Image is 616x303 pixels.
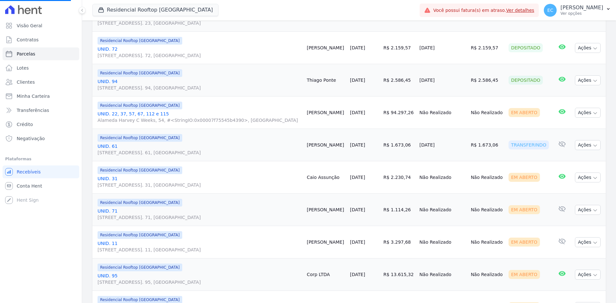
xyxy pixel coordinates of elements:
[381,32,417,64] td: R$ 2.159,57
[350,78,365,83] a: [DATE]
[3,47,79,60] a: Parcelas
[350,272,365,277] a: [DATE]
[17,79,35,85] span: Clientes
[92,4,218,16] button: Residencial Rooftop [GEOGRAPHIC_DATA]
[17,169,41,175] span: Recebíveis
[509,270,540,279] div: Em Aberto
[3,132,79,145] a: Negativação
[98,69,182,77] span: Residencial Rooftop [GEOGRAPHIC_DATA]
[98,143,302,156] a: UNID. 61[STREET_ADDRESS]. 61, [GEOGRAPHIC_DATA]
[3,165,79,178] a: Recebíveis
[3,76,79,88] a: Clientes
[304,97,347,129] td: [PERSON_NAME]
[509,76,543,85] div: Depositado
[350,240,365,245] a: [DATE]
[417,32,468,64] td: [DATE]
[3,104,79,117] a: Transferências
[468,32,506,64] td: R$ 2.159,57
[98,240,302,253] a: UNID. 11[STREET_ADDRESS]. 11, [GEOGRAPHIC_DATA]
[304,194,347,226] td: [PERSON_NAME]
[98,273,302,285] a: UNID. 95[STREET_ADDRESS]. 95, [GEOGRAPHIC_DATA]
[17,183,42,189] span: Conta Hent
[350,110,365,115] a: [DATE]
[560,11,603,16] p: Ver opções
[98,20,302,26] span: [STREET_ADDRESS]. 23, [GEOGRAPHIC_DATA]
[17,22,42,29] span: Visão Geral
[98,166,182,174] span: Residencial Rooftop [GEOGRAPHIC_DATA]
[575,75,601,85] button: Ações
[98,117,302,123] span: Alameda Harvey C Weeks, 54, #<StringIO:0x00007f75545b4390>, [GEOGRAPHIC_DATA]
[3,90,79,103] a: Minha Carteira
[575,108,601,118] button: Ações
[468,97,506,129] td: Não Realizado
[98,279,302,285] span: [STREET_ADDRESS]. 95, [GEOGRAPHIC_DATA]
[417,161,468,194] td: Não Realizado
[468,161,506,194] td: Não Realizado
[3,180,79,192] a: Conta Hent
[98,134,182,142] span: Residencial Rooftop [GEOGRAPHIC_DATA]
[547,8,553,13] span: EC
[468,226,506,258] td: Não Realizado
[381,194,417,226] td: R$ 1.114,26
[417,64,468,97] td: [DATE]
[350,45,365,50] a: [DATE]
[560,4,603,11] p: [PERSON_NAME]
[98,214,302,221] span: [STREET_ADDRESS]. 71, [GEOGRAPHIC_DATA]
[98,199,182,206] span: Residencial Rooftop [GEOGRAPHIC_DATA]
[468,129,506,161] td: R$ 1.673,06
[98,149,302,156] span: [STREET_ADDRESS]. 61, [GEOGRAPHIC_DATA]
[509,140,549,149] div: Transferindo
[417,97,468,129] td: Não Realizado
[3,33,79,46] a: Contratos
[381,226,417,258] td: R$ 3.297,68
[17,93,50,99] span: Minha Carteira
[381,161,417,194] td: R$ 2.230,74
[17,121,33,128] span: Crédito
[381,97,417,129] td: R$ 94.297,26
[575,173,601,182] button: Ações
[98,208,302,221] a: UNID. 71[STREET_ADDRESS]. 71, [GEOGRAPHIC_DATA]
[575,43,601,53] button: Ações
[304,129,347,161] td: [PERSON_NAME]
[468,258,506,291] td: Não Realizado
[575,140,601,150] button: Ações
[17,65,29,71] span: Lotes
[17,37,38,43] span: Contratos
[417,129,468,161] td: [DATE]
[417,258,468,291] td: Não Realizado
[98,102,182,109] span: Residencial Rooftop [GEOGRAPHIC_DATA]
[381,64,417,97] td: R$ 2.586,45
[350,207,365,212] a: [DATE]
[350,142,365,147] a: [DATE]
[381,129,417,161] td: R$ 1.673,06
[98,85,302,91] span: [STREET_ADDRESS]. 94, [GEOGRAPHIC_DATA]
[98,111,302,123] a: UNID. 22, 37, 57, 67, 112 e 115Alameda Harvey C Weeks, 54, #<StringIO:0x00007f75545b4390>, [GEOGR...
[506,8,535,13] a: Ver detalhes
[575,205,601,215] button: Ações
[304,32,347,64] td: [PERSON_NAME]
[304,226,347,258] td: [PERSON_NAME]
[575,270,601,280] button: Ações
[98,175,302,188] a: UNID. 31[STREET_ADDRESS]. 31, [GEOGRAPHIC_DATA]
[468,194,506,226] td: Não Realizado
[575,237,601,247] button: Ações
[17,51,35,57] span: Parcelas
[304,161,347,194] td: Caio Assunção
[98,78,302,91] a: UNID. 94[STREET_ADDRESS]. 94, [GEOGRAPHIC_DATA]
[509,108,540,117] div: Em Aberto
[98,182,302,188] span: [STREET_ADDRESS]. 31, [GEOGRAPHIC_DATA]
[509,238,540,247] div: Em Aberto
[3,62,79,74] a: Lotes
[98,52,302,59] span: [STREET_ADDRESS]. 72, [GEOGRAPHIC_DATA]
[417,194,468,226] td: Não Realizado
[98,46,302,59] a: UNID. 72[STREET_ADDRESS]. 72, [GEOGRAPHIC_DATA]
[304,258,347,291] td: Corp LTDA
[304,64,347,97] td: Thiago Ponte
[417,226,468,258] td: Não Realizado
[468,64,506,97] td: R$ 2.586,45
[381,258,417,291] td: R$ 13.615,32
[3,118,79,131] a: Crédito
[509,205,540,214] div: Em Aberto
[17,107,49,114] span: Transferências
[98,264,182,271] span: Residencial Rooftop [GEOGRAPHIC_DATA]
